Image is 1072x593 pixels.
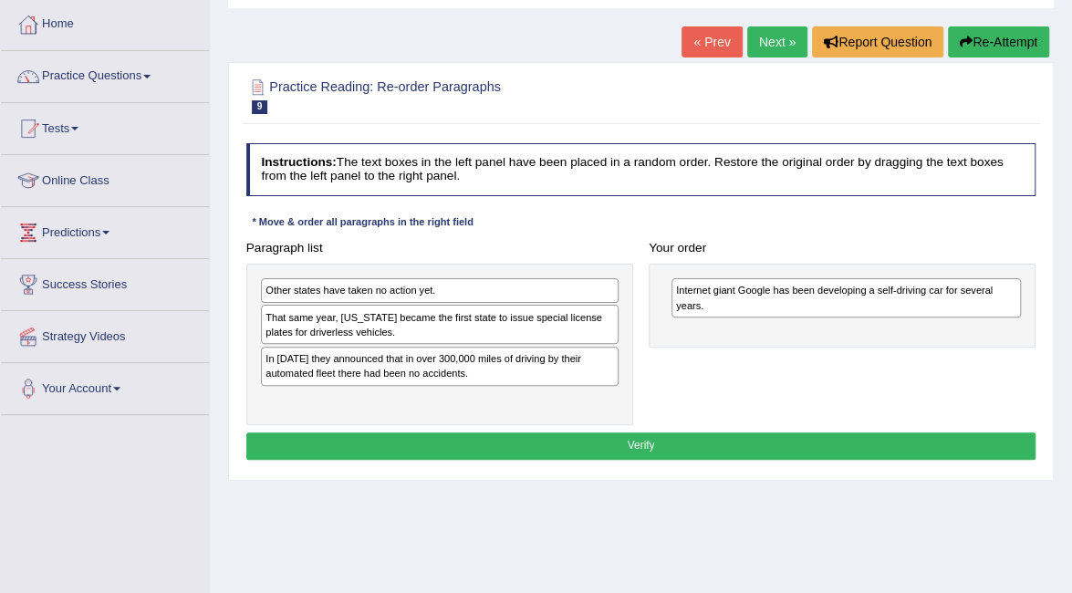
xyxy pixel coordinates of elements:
div: * Move & order all paragraphs in the right field [246,215,480,231]
h4: Your order [649,242,1036,255]
a: Practice Questions [1,51,209,97]
h2: Practice Reading: Re-order Paragraphs [246,76,736,114]
a: Online Class [1,155,209,201]
b: Instructions: [261,155,336,169]
a: « Prev [682,26,742,57]
button: Verify [246,432,1036,459]
div: Internet giant Google has been developing a self-driving car for several years. [671,278,1021,317]
div: That same year, [US_STATE] became the first state to issue special license plates for driverless ... [261,305,619,344]
a: Predictions [1,207,209,253]
a: Tests [1,103,209,149]
div: Other states have taken no action yet. [261,278,619,303]
a: Next » [747,26,807,57]
button: Re-Attempt [948,26,1049,57]
h4: The text boxes in the left panel have been placed in a random order. Restore the original order b... [246,143,1036,195]
a: Strategy Videos [1,311,209,357]
button: Report Question [812,26,943,57]
h4: Paragraph list [246,242,633,255]
span: 9 [252,100,268,114]
a: Success Stories [1,259,209,305]
div: In [DATE] they announced that in over 300,000 miles of driving by their automated fleet there had... [261,347,619,386]
a: Your Account [1,363,209,409]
